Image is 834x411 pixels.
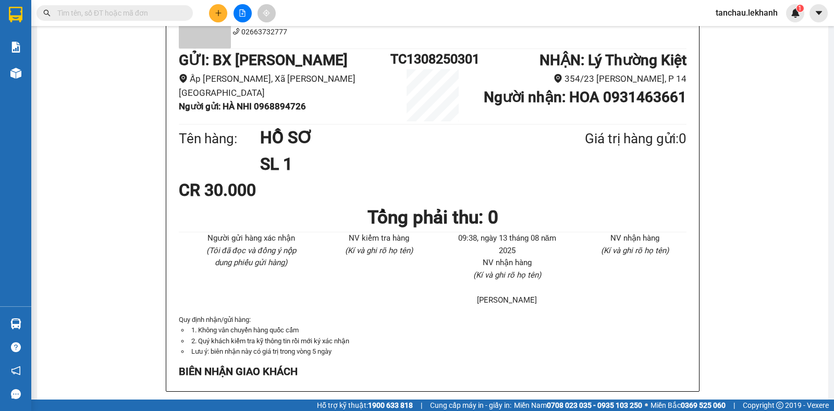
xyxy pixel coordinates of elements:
div: Lý Thường Kiệt [100,9,183,34]
h1: HỒ SƠ [260,124,534,151]
span: phone [232,28,240,35]
div: Tên hàng: [179,128,260,150]
img: logo-vxr [9,7,22,22]
span: | [733,400,735,411]
li: Ấp [PERSON_NAME], Xã [PERSON_NAME][GEOGRAPHIC_DATA] [179,72,390,99]
span: ⚪️ [645,403,648,407]
li: 2. Quý khách kiểm tra kỹ thông tin rồi mới ký xác nhận [189,336,686,346]
li: 354/23 [PERSON_NAME], P 14 [475,72,686,86]
div: 30.000 [8,67,94,80]
img: icon-new-feature [791,8,800,18]
span: environment [179,74,188,83]
span: question-circle [11,342,21,352]
b: NHẬN : Lý Thường Kiệt [539,52,686,69]
div: 0968894726 [9,46,92,61]
img: solution-icon [10,42,21,53]
strong: 0708 023 035 - 0935 103 250 [547,401,642,409]
span: plus [215,9,222,17]
div: BX [PERSON_NAME] [9,9,92,34]
li: 1. Không vân chuyển hàng quốc cấm [189,325,686,335]
i: (Kí và ghi rõ họ tên) [473,270,541,280]
span: caret-down [814,8,824,18]
li: [PERSON_NAME] [456,294,559,307]
h1: TC1308250301 [390,49,475,69]
li: Lưu ý: biên nhận này có giá trị trong vòng 5 ngày [189,346,686,357]
b: GỬI : BX [PERSON_NAME] [179,52,348,69]
i: (Kí và ghi rõ họ tên) [601,246,669,255]
div: CR 30.000 [179,177,346,203]
span: Miền Nam [514,400,642,411]
span: | [421,400,422,411]
span: search [43,9,51,17]
div: Giá trị hàng gửi: 0 [534,128,686,150]
span: file-add [239,9,246,17]
div: HOA [100,34,183,46]
li: NV nhận hàng [456,257,559,269]
b: Người nhận : HOA 0931463661 [484,89,686,106]
sup: 1 [796,5,804,12]
span: Cung cấp máy in - giấy in: [430,400,511,411]
span: 1 [798,5,802,12]
span: message [11,389,21,399]
i: (Kí và ghi rõ họ tên) [345,246,413,255]
strong: BIÊN NHẬN GIAO KHÁCH [179,365,298,378]
button: caret-down [810,4,828,22]
span: Miền Bắc [651,400,726,411]
div: 0931463661 [100,46,183,61]
span: tanchau.lekhanh [707,6,786,19]
h1: SL 1 [260,151,534,177]
span: Gửi: [9,10,25,21]
li: NV kiểm tra hàng [328,232,431,245]
button: file-add [234,4,252,22]
div: Quy định nhận/gửi hàng : [179,315,686,379]
span: CR : [8,68,24,79]
span: environment [554,74,562,83]
button: plus [209,4,227,22]
i: (Tôi đã đọc và đồng ý nộp dung phiếu gửi hàng) [206,246,296,268]
img: warehouse-icon [10,68,21,79]
li: 09:38, ngày 13 tháng 08 năm 2025 [456,232,559,257]
span: Hỗ trợ kỹ thuật: [317,400,413,411]
li: 02663732777 [179,26,366,38]
div: HÀ NHI [9,34,92,46]
span: Nhận: [100,10,125,21]
button: aim [257,4,276,22]
li: NV nhận hàng [584,232,687,245]
span: copyright [776,402,783,409]
strong: 1900 633 818 [368,401,413,409]
strong: 0369 525 060 [681,401,726,409]
input: Tìm tên, số ĐT hoặc mã đơn [57,7,180,19]
b: Người gửi : HÀ NHI 0968894726 [179,101,306,111]
span: aim [263,9,270,17]
li: Người gửi hàng xác nhận [200,232,303,245]
h1: Tổng phải thu: 0 [179,203,686,232]
span: notification [11,366,21,376]
img: warehouse-icon [10,318,21,329]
